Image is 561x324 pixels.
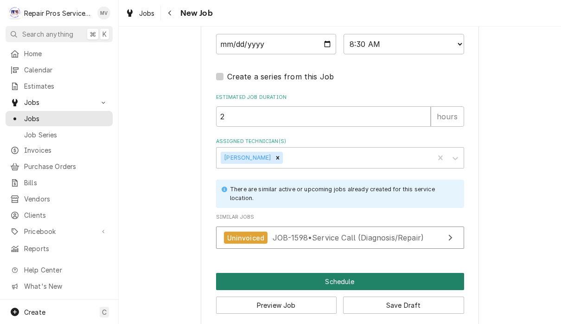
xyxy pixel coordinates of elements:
span: C [102,307,107,317]
span: Invoices [24,145,108,155]
a: Reports [6,241,113,256]
span: What's New [24,281,107,291]
span: Pricebook [24,227,94,236]
span: K [102,29,107,39]
a: Go to Help Center [6,262,113,278]
div: Mindy Volker's Avatar [97,6,110,19]
span: Bills [24,178,108,188]
div: Estimated Arrival Time [216,21,464,54]
select: Time Select [344,34,464,54]
a: Bills [6,175,113,190]
span: Home [24,49,108,58]
span: Similar Jobs [216,214,464,221]
div: Assigned Technician(s) [216,138,464,168]
div: [PERSON_NAME] [221,152,273,164]
button: Schedule [216,273,464,290]
div: Estimated Job Duration [216,94,464,127]
span: Help Center [24,265,107,275]
div: There are similar active or upcoming jobs already created for this service location. [230,185,455,202]
div: Similar Jobs [216,214,464,253]
a: Job Series [6,127,113,143]
span: Estimates [24,81,108,91]
a: Go to What's New [6,279,113,294]
div: Repair Pros Services Inc [24,8,92,18]
div: Button Group Row [216,273,464,290]
input: Date [216,34,337,54]
button: Search anything⌘K [6,26,113,42]
div: Remove Caleb Kvale [273,152,283,164]
div: Uninvoiced [224,232,268,244]
button: Preview Job [216,297,337,314]
a: Vendors [6,191,113,207]
span: Calendar [24,65,108,75]
div: R [8,6,21,19]
span: ⌘ [89,29,96,39]
span: Job Series [24,130,108,140]
span: Search anything [22,29,73,39]
span: Jobs [24,114,108,123]
span: Vendors [24,194,108,204]
span: JOB-1598 • Service Call (Diagnosis/Repair) [273,233,424,242]
a: Calendar [6,62,113,78]
span: Purchase Orders [24,162,108,171]
a: Purchase Orders [6,159,113,174]
span: New Job [178,7,213,19]
div: Repair Pros Services Inc's Avatar [8,6,21,19]
a: Invoices [6,143,113,158]
div: MV [97,6,110,19]
span: Clients [24,210,108,220]
span: Create [24,308,45,316]
button: Save Draft [343,297,464,314]
a: Go to Pricebook [6,224,113,239]
a: Estimates [6,78,113,94]
label: Estimated Job Duration [216,94,464,101]
a: Jobs [121,6,159,21]
button: Navigate back [163,6,178,20]
a: Home [6,46,113,61]
div: Button Group Row [216,290,464,314]
span: Reports [24,244,108,253]
a: Go to Jobs [6,95,113,110]
label: Assigned Technician(s) [216,138,464,145]
a: Jobs [6,111,113,126]
span: Jobs [139,8,155,18]
label: Create a series from this Job [227,71,334,82]
div: hours [431,106,464,127]
div: Button Group [216,273,464,314]
span: Jobs [24,97,94,107]
a: View Job [216,227,464,249]
a: Clients [6,207,113,223]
